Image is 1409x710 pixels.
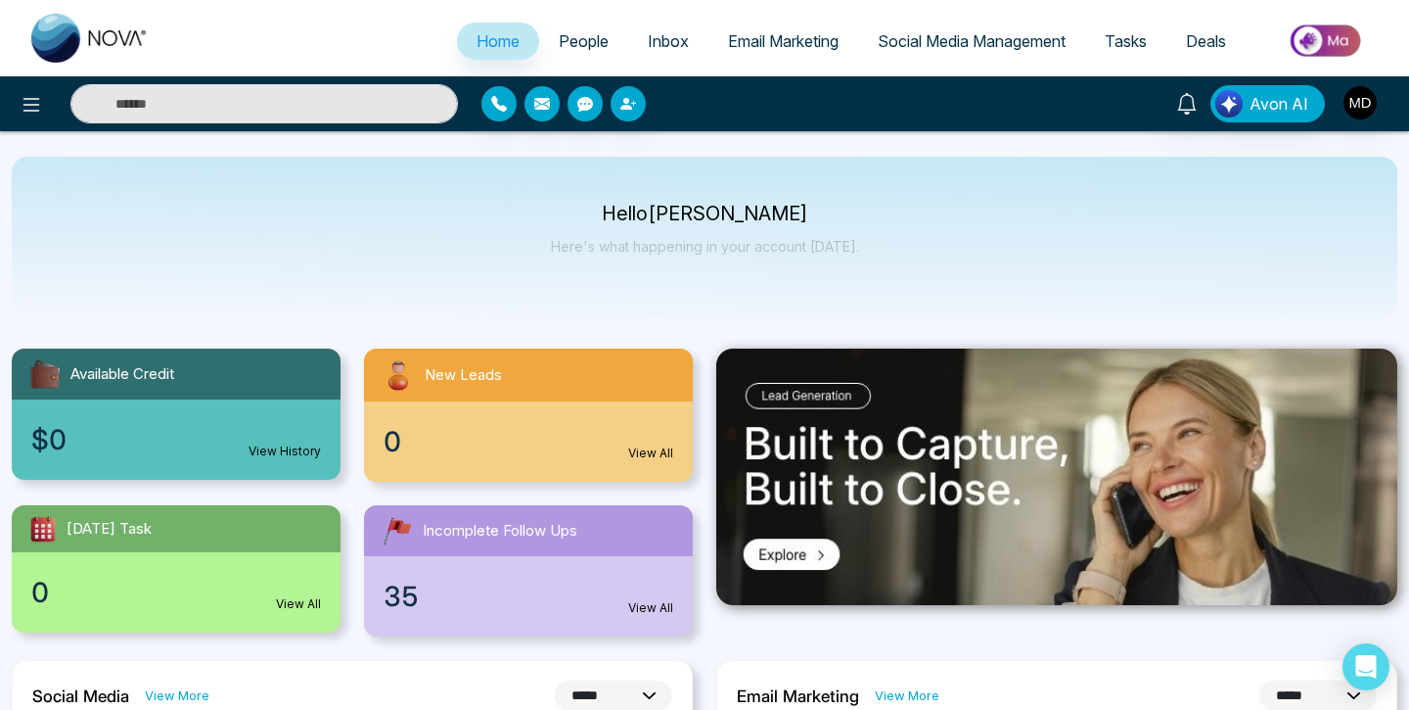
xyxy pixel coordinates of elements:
a: View All [628,445,673,462]
span: 0 [384,421,401,462]
span: Tasks [1105,31,1147,51]
a: Home [457,23,539,60]
a: People [539,23,628,60]
span: Home [477,31,520,51]
a: View More [875,686,939,705]
span: Email Marketing [728,31,839,51]
a: View History [249,443,321,460]
img: Nova CRM Logo [31,14,149,63]
span: Deals [1186,31,1226,51]
h2: Social Media [32,686,129,706]
span: Inbox [648,31,689,51]
img: Market-place.gif [1255,19,1397,63]
h2: Email Marketing [737,686,859,706]
a: Email Marketing [708,23,858,60]
img: User Avatar [1343,86,1377,119]
img: availableCredit.svg [27,356,63,392]
span: Avon AI [1250,92,1308,116]
a: View More [145,686,209,705]
a: Tasks [1085,23,1166,60]
a: New Leads0View All [352,349,704,482]
img: Lead Flow [1215,90,1243,118]
a: Social Media Management [858,23,1085,60]
button: Avon AI [1210,85,1325,122]
img: newLeads.svg [380,356,417,394]
span: Social Media Management [878,31,1066,51]
a: Incomplete Follow Ups35View All [352,505,704,637]
p: Hello [PERSON_NAME] [551,206,859,222]
span: 35 [384,576,419,617]
span: Available Credit [70,363,174,386]
img: followUps.svg [380,513,415,548]
span: $0 [31,419,67,460]
span: People [559,31,609,51]
span: Incomplete Follow Ups [423,520,577,543]
p: Here's what happening in your account [DATE]. [551,238,859,255]
a: Deals [1166,23,1246,60]
img: todayTask.svg [27,513,59,544]
div: Open Intercom Messenger [1342,643,1389,690]
a: Inbox [628,23,708,60]
a: View All [276,595,321,613]
span: 0 [31,572,49,613]
span: New Leads [425,364,502,387]
a: View All [628,599,673,617]
img: . [716,349,1397,605]
span: [DATE] Task [67,518,152,541]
